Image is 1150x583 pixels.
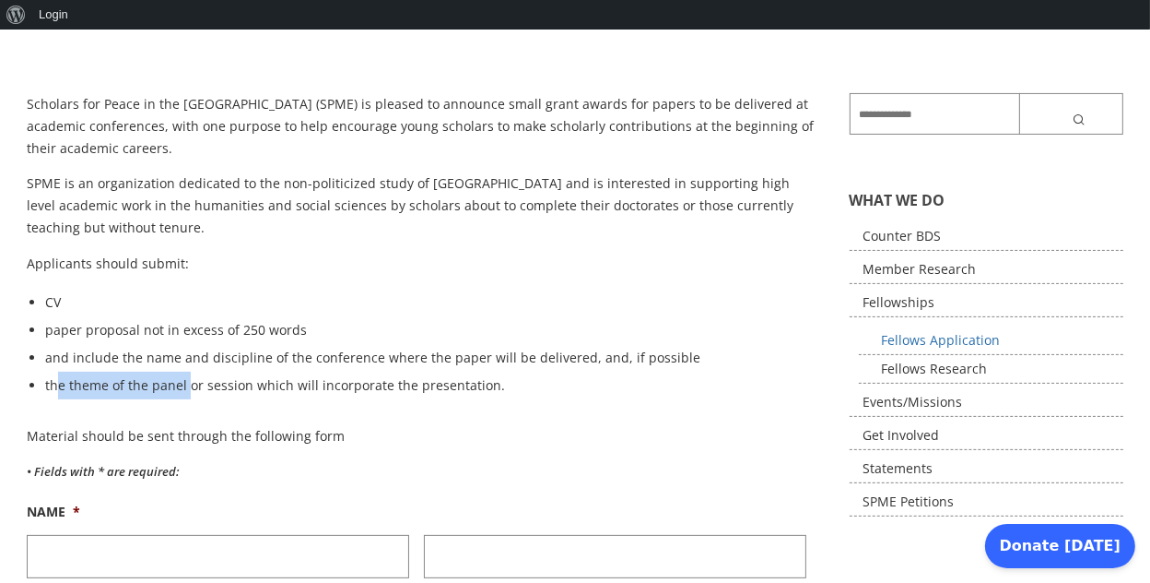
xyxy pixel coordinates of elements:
[850,455,1124,483] a: Statements
[45,372,822,399] li: the theme of the panel or session which will incorporate the presentation.
[850,222,1124,251] a: Counter BDS
[859,327,1124,355] a: Fellows Application
[850,388,1124,417] a: Events/Missions
[45,344,822,372] li: and include the name and discipline of the conference where the paper will be delivered, and, if ...
[850,422,1124,450] a: Get Involved
[27,425,822,447] p: Material should be sent through the following form
[850,289,1124,317] a: Fellowships
[45,289,822,316] li: CV
[27,173,822,238] p: SPME is an organization dedicated to the non-politicized study of [GEOGRAPHIC_DATA] and is intere...
[859,355,1124,384] a: Fellows Research
[850,488,1124,517] a: SPME Petitions
[850,190,1124,210] h5: WHAT WE DO
[27,93,822,159] p: Scholars for Peace in the [GEOGRAPHIC_DATA] (SPME) is pleased to announce small grant awards for ...
[27,504,80,520] label: Name
[27,253,822,275] p: Applicants should submit:
[45,316,822,344] li: paper proposal not in excess of 250 words
[850,256,1124,284] a: Member Research
[27,463,179,480] em: • Fields with * are required:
